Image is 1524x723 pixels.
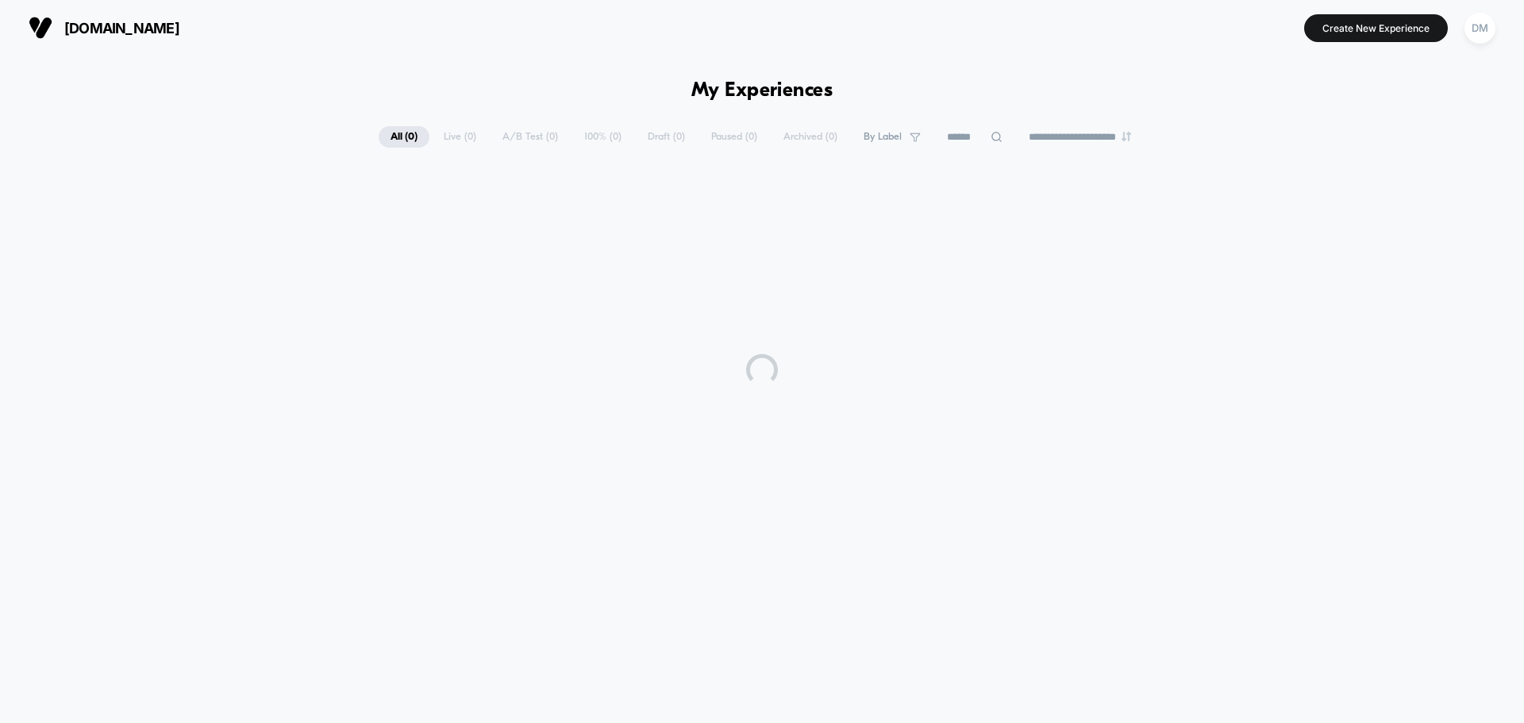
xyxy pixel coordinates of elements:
img: end [1122,132,1131,141]
button: DM [1460,12,1500,44]
span: [DOMAIN_NAME] [64,20,179,37]
button: Create New Experience [1304,14,1448,42]
span: All ( 0 ) [379,126,429,148]
img: Visually logo [29,16,52,40]
button: [DOMAIN_NAME] [24,15,184,40]
div: DM [1464,13,1495,44]
span: By Label [864,131,902,143]
h1: My Experiences [691,79,833,102]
